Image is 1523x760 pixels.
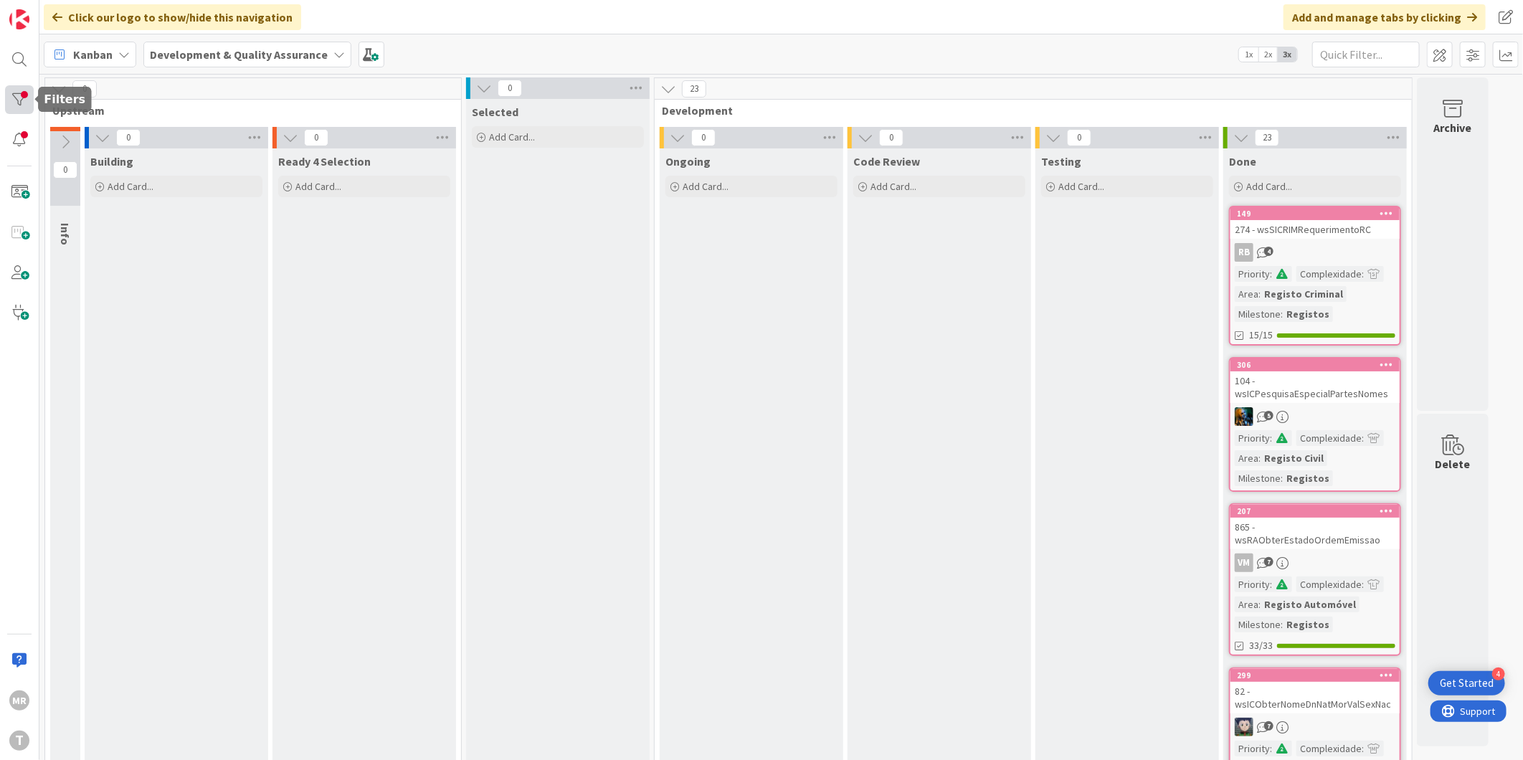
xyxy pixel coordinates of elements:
span: Ready 4 Selection [278,154,371,168]
div: Complexidade [1296,430,1362,446]
div: JC [1230,407,1400,426]
span: 7 [1264,557,1273,566]
h5: Filters [44,92,85,106]
a: 306104 - wsICPesquisaEspecialPartesNomesJCPriority:Complexidade:Area:Registo CivilMilestone:Registos [1229,357,1401,492]
span: 23 [682,80,706,98]
div: Complexidade [1296,576,1362,592]
span: 7 [1264,721,1273,731]
img: JC [1235,407,1253,426]
div: 207 [1237,506,1400,516]
span: 15/15 [1249,328,1273,343]
span: Code Review [853,154,920,168]
div: 306 [1237,360,1400,370]
div: Registos [1283,617,1333,632]
span: 0 [53,161,77,179]
span: Kanban [73,46,113,63]
div: Registos [1283,306,1333,322]
div: Priority [1235,741,1270,756]
div: Registo Automóvel [1261,597,1360,612]
div: 29982 - wsICObterNomeDnNatMorValSexNac [1230,669,1400,713]
span: 0 [691,129,716,146]
img: LS [1235,718,1253,736]
a: 149274 - wsSICRIMRequerimentoRCRBPriority:Complexidade:Area:Registo CriminalMilestone:Registos15/15 [1229,206,1401,346]
div: Complexidade [1296,741,1362,756]
div: Area [1235,450,1258,466]
div: Archive [1434,119,1472,136]
div: 4 [1492,668,1505,680]
span: : [1270,430,1272,446]
span: Development [662,103,1394,118]
span: 3x [1278,47,1297,62]
span: : [1362,266,1364,282]
span: 0 [1067,129,1091,146]
div: Add and manage tabs by clicking [1284,4,1486,30]
span: 2x [1258,47,1278,62]
a: 207865 - wsRAObterEstadoOrdemEmissaoVMPriority:Complexidade:Area:Registo AutomóvelMilestone:Regis... [1229,503,1401,656]
div: Complexidade [1296,266,1362,282]
div: 865 - wsRAObterEstadoOrdemEmissao [1230,518,1400,549]
span: : [1258,597,1261,612]
div: MR [9,690,29,711]
div: Milestone [1235,306,1281,322]
span: Upstream [52,103,443,118]
b: Development & Quality Assurance [150,47,328,62]
span: Add Card... [870,180,916,193]
span: : [1270,576,1272,592]
span: 23 [1255,129,1279,146]
span: : [1258,286,1261,302]
span: : [1270,266,1272,282]
span: Selected [472,105,518,119]
div: 207 [1230,505,1400,518]
span: Add Card... [489,130,535,143]
span: Building [90,154,133,168]
div: 299 [1237,670,1400,680]
span: Support [30,2,65,19]
div: Milestone [1235,617,1281,632]
span: Info [58,223,72,245]
div: Priority [1235,576,1270,592]
div: Milestone [1235,470,1281,486]
div: 104 - wsICPesquisaEspecialPartesNomes [1230,371,1400,403]
span: Done [1229,154,1256,168]
span: 33/33 [1249,638,1273,653]
span: Add Card... [295,180,341,193]
span: Add Card... [683,180,729,193]
div: 149274 - wsSICRIMRequerimentoRC [1230,207,1400,239]
img: Visit kanbanzone.com [9,9,29,29]
span: : [1281,470,1283,486]
span: Testing [1041,154,1081,168]
input: Quick Filter... [1312,42,1420,67]
span: 0 [116,129,141,146]
span: Add Card... [1058,180,1104,193]
span: : [1281,617,1283,632]
span: 0 [72,80,97,98]
div: Priority [1235,266,1270,282]
span: Ongoing [665,154,711,168]
span: Add Card... [108,180,153,193]
span: 1x [1239,47,1258,62]
div: 306104 - wsICPesquisaEspecialPartesNomes [1230,358,1400,403]
div: 82 - wsICObterNomeDnNatMorValSexNac [1230,682,1400,713]
span: 0 [498,80,522,97]
div: 149 [1230,207,1400,220]
div: VM [1230,554,1400,572]
div: 306 [1230,358,1400,371]
div: 274 - wsSICRIMRequerimentoRC [1230,220,1400,239]
span: : [1281,306,1283,322]
div: Click our logo to show/hide this navigation [44,4,301,30]
div: 207865 - wsRAObterEstadoOrdemEmissao [1230,505,1400,549]
div: Registo Civil [1261,450,1327,466]
div: VM [1235,554,1253,572]
span: : [1362,576,1364,592]
span: 4 [1264,247,1273,256]
span: : [1362,741,1364,756]
span: 0 [304,129,328,146]
div: LS [1230,718,1400,736]
div: 149 [1237,209,1400,219]
span: : [1362,430,1364,446]
div: Area [1235,286,1258,302]
div: RB [1235,243,1253,262]
div: T [9,731,29,751]
span: : [1270,741,1272,756]
div: Open Get Started checklist, remaining modules: 4 [1428,671,1505,695]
